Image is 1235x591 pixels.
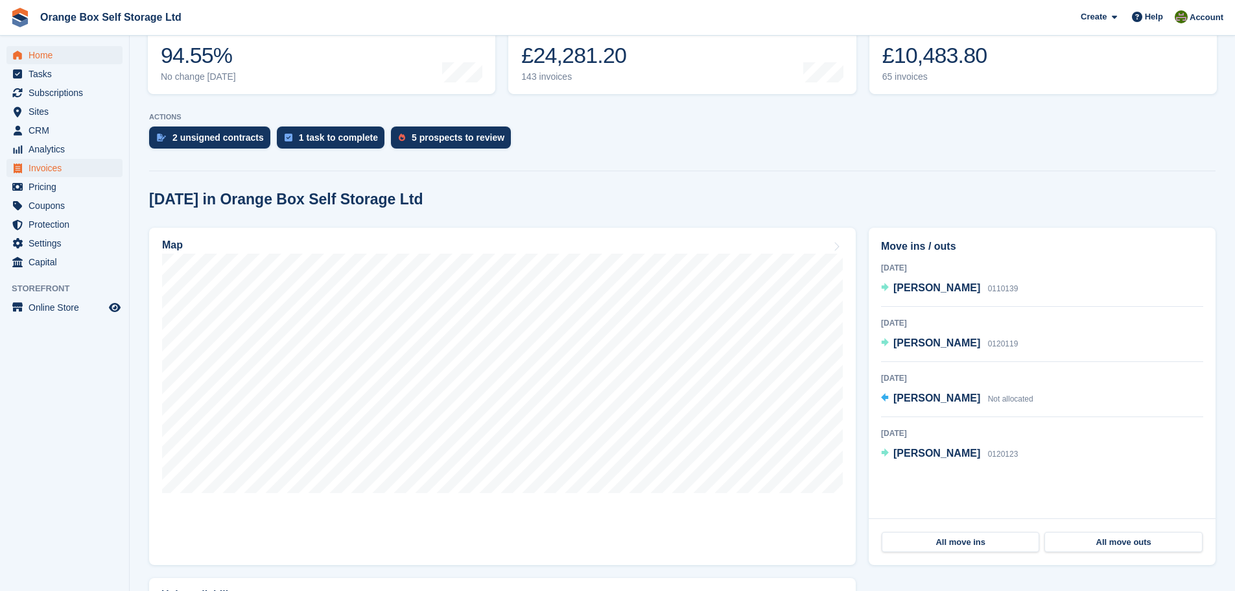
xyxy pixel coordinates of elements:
a: All move outs [1044,532,1202,553]
a: [PERSON_NAME] 0120119 [881,335,1018,352]
div: 5 prospects to review [412,132,504,143]
a: menu [6,159,123,177]
a: menu [6,197,123,215]
a: Map [149,228,856,565]
a: menu [6,298,123,317]
div: [DATE] [881,317,1203,329]
div: 65 invoices [882,71,987,82]
span: [PERSON_NAME] [893,337,980,348]
div: 1 task to complete [299,132,378,143]
span: 0120119 [988,339,1018,348]
span: CRM [29,121,106,139]
span: Tasks [29,65,106,83]
div: [DATE] [881,262,1203,274]
span: Protection [29,215,106,234]
div: 143 invoices [521,71,626,82]
a: menu [6,253,123,271]
img: stora-icon-8386f47178a22dfd0bd8f6a31ec36ba5ce8667c1dd55bd0f319d3a0aa187defe.svg [10,8,30,27]
span: Account [1190,11,1223,24]
div: £24,281.20 [521,42,626,69]
span: [PERSON_NAME] [893,392,980,404]
span: Online Store [29,298,106,317]
a: menu [6,84,123,102]
a: [PERSON_NAME] 0110139 [881,280,1018,297]
a: Preview store [107,300,123,315]
span: [PERSON_NAME] [893,282,980,293]
a: 2 unsigned contracts [149,127,277,155]
span: Capital [29,253,106,271]
span: Subscriptions [29,84,106,102]
img: prospect-51fa495bee0391a8d652442698ab0144808aea92771e9ea1ae160a38d050c398.svg [399,134,405,141]
a: 1 task to complete [277,127,391,155]
div: [DATE] [881,372,1203,384]
a: [PERSON_NAME] Not allocated [881,391,1033,407]
a: [PERSON_NAME] 0120123 [881,446,1018,463]
a: Orange Box Self Storage Ltd [35,6,187,28]
a: menu [6,140,123,158]
span: Coupons [29,197,106,215]
a: All move ins [882,532,1039,553]
div: £10,483.80 [882,42,987,69]
a: menu [6,215,123,234]
a: menu [6,178,123,196]
a: 5 prospects to review [391,127,517,155]
div: 2 unsigned contracts [172,132,264,143]
a: menu [6,65,123,83]
img: task-75834270c22a3079a89374b754ae025e5fb1db73e45f91037f5363f120a921f8.svg [285,134,292,141]
span: Create [1081,10,1107,23]
div: 94.55% [161,42,236,69]
div: No change [DATE] [161,71,236,82]
span: Invoices [29,159,106,177]
p: ACTIONS [149,113,1216,121]
span: Storefront [12,282,129,295]
span: 0120123 [988,450,1018,459]
a: Occupancy 94.55% No change [DATE] [148,12,495,94]
a: menu [6,121,123,139]
span: Settings [29,234,106,252]
h2: Move ins / outs [881,239,1203,254]
span: Help [1145,10,1163,23]
span: Pricing [29,178,106,196]
img: contract_signature_icon-13c848040528278c33f63329250d36e43548de30e8caae1d1a13099fd9432cc5.svg [157,134,166,141]
a: menu [6,234,123,252]
a: Awaiting payment £10,483.80 65 invoices [869,12,1217,94]
span: 0110139 [988,284,1018,293]
a: menu [6,103,123,121]
div: [DATE] [881,428,1203,439]
h2: Map [162,239,183,251]
a: menu [6,46,123,64]
span: Analytics [29,140,106,158]
img: Pippa White [1175,10,1188,23]
a: Month-to-date sales £24,281.20 143 invoices [508,12,856,94]
span: Not allocated [988,394,1033,404]
span: Sites [29,103,106,121]
span: Home [29,46,106,64]
h2: [DATE] in Orange Box Self Storage Ltd [149,191,423,208]
span: [PERSON_NAME] [893,448,980,459]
